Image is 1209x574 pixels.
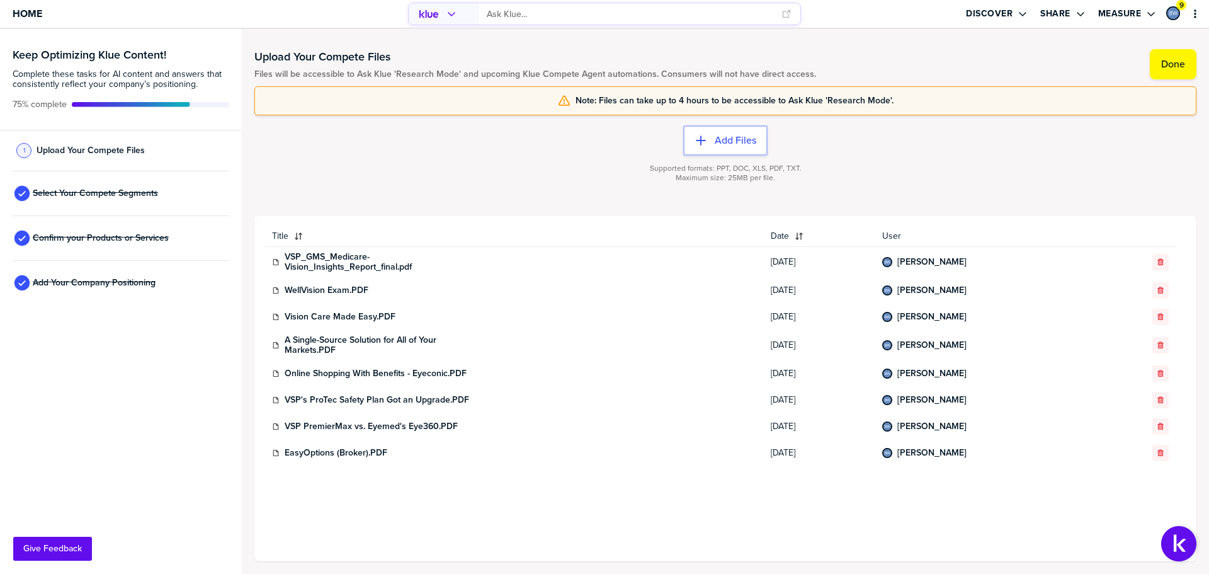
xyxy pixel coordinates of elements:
[1040,8,1070,20] label: Share
[1161,58,1185,71] label: Done
[1179,1,1184,10] span: 9
[883,449,891,457] img: 0f5af887e9895bc62936f305af7408b0-sml.png
[285,335,474,355] a: A Single-Source Solution for All of Your Markets.PDF
[882,257,892,267] div: Brad Wilson
[272,231,288,241] span: Title
[897,369,967,379] a: [PERSON_NAME]
[13,100,67,110] span: Active
[285,422,458,432] a: VSP PremierMax vs. Eyemed's Eye360.PDF
[285,252,474,272] a: VSP_GMS_Medicare-Vision_Insights_Report_final.pdf
[1161,526,1196,561] button: Open Support Center
[882,369,892,379] div: Brad Wilson
[37,146,145,156] span: Upload Your Compete Files
[13,49,229,60] h3: Keep Optimizing Klue Content!
[897,422,967,432] a: [PERSON_NAME]
[33,278,156,288] span: Add Your Company Positioning
[883,396,891,404] img: 0f5af887e9895bc62936f305af7408b0-sml.png
[897,312,967,322] a: [PERSON_NAME]
[883,258,891,266] img: 0f5af887e9895bc62936f305af7408b0-sml.png
[771,395,867,405] span: [DATE]
[882,340,892,350] div: Brad Wilson
[1167,8,1179,19] img: 0f5af887e9895bc62936f305af7408b0-sml.png
[650,164,802,173] span: Supported formats: PPT, DOC, XLS, PDF, TXT.
[285,448,387,458] a: EasyOptions (Broker).PDF
[285,369,467,379] a: Online Shopping With Benefits - Eyeconic.PDF
[771,312,867,322] span: [DATE]
[23,146,25,155] span: 1
[13,537,92,561] button: Give Feedback
[897,340,967,350] a: [PERSON_NAME]
[771,285,867,296] span: [DATE]
[676,173,775,183] span: Maximum size: 25MB per file.
[882,395,892,405] div: Brad Wilson
[487,4,774,25] input: Ask Klue...
[966,8,1013,20] label: Discover
[771,448,867,458] span: [DATE]
[33,233,169,243] span: Confirm your Products or Services
[883,370,891,377] img: 0f5af887e9895bc62936f305af7408b0-sml.png
[285,285,368,296] a: WellVision Exam.PDF
[883,423,891,430] img: 0f5af887e9895bc62936f305af7408b0-sml.png
[254,49,816,64] h1: Upload Your Compete Files
[882,312,892,322] div: Brad Wilson
[771,422,867,432] span: [DATE]
[882,448,892,458] div: Brad Wilson
[882,285,892,296] div: Brad Wilson
[715,134,756,147] label: Add Files
[13,8,42,19] span: Home
[576,96,894,106] span: Note: Files can take up to 4 hours to be accessible to Ask Klue 'Research Mode'.
[13,69,229,89] span: Complete these tasks for AI content and answers that consistently reflect your company’s position...
[897,395,967,405] a: [PERSON_NAME]
[897,257,967,267] a: [PERSON_NAME]
[771,257,867,267] span: [DATE]
[882,231,1096,241] span: User
[254,69,816,79] span: Files will be accessible to Ask Klue 'Research Mode' and upcoming Klue Compete Agent automations....
[883,342,891,349] img: 0f5af887e9895bc62936f305af7408b0-sml.png
[897,448,967,458] a: [PERSON_NAME]
[771,231,789,241] span: Date
[1098,8,1142,20] label: Measure
[1166,6,1180,20] div: Brad Wilson
[285,312,395,322] a: Vision Care Made Easy.PDF
[1165,5,1181,21] a: Edit Profile
[33,188,158,198] span: Select Your Compete Segments
[883,287,891,294] img: 0f5af887e9895bc62936f305af7408b0-sml.png
[771,340,867,350] span: [DATE]
[883,313,891,321] img: 0f5af887e9895bc62936f305af7408b0-sml.png
[771,369,867,379] span: [DATE]
[897,285,967,296] a: [PERSON_NAME]
[285,395,469,405] a: VSP's ProTec Safety Plan Got an Upgrade.PDF
[882,422,892,432] div: Brad Wilson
